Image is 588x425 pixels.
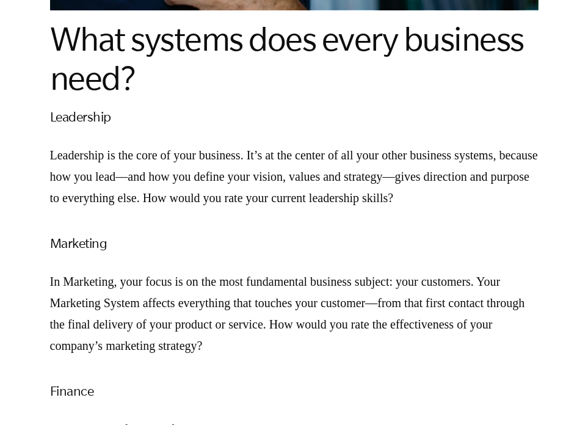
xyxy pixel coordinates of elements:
h3: Leadership [50,107,539,126]
iframe: Chat Widget [527,366,588,425]
p: Leadership is the core of your business. It’s at the center of all your other business systems, b... [50,145,539,209]
p: In Marketing, your focus is on the most fundamental business subject: your customers. Your Market... [50,271,539,357]
h2: What systems does every business need? [50,20,539,98]
h3: Marketing [50,233,539,253]
h3: Finance [50,381,539,401]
